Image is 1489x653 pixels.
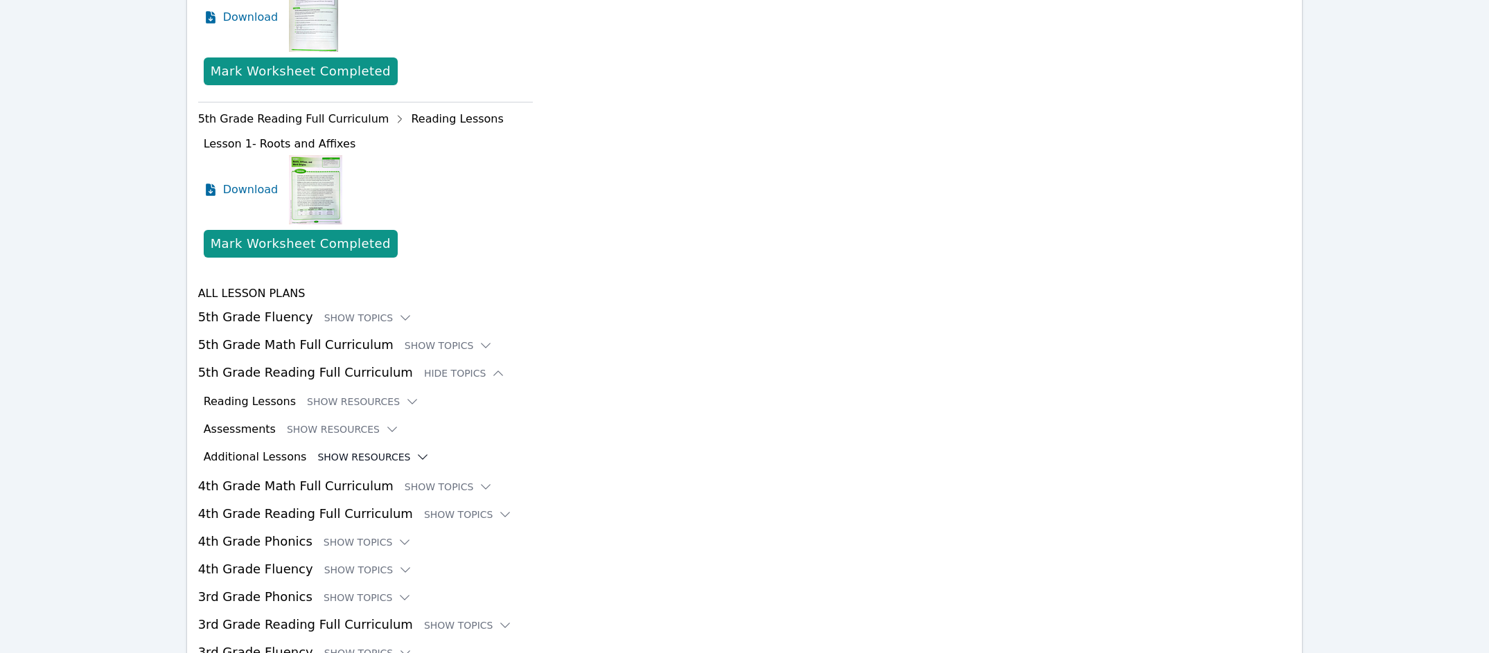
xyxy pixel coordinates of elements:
button: Show Topics [424,618,513,632]
h3: Additional Lessons [204,449,307,465]
button: Show Topics [324,591,412,605]
h3: 4th Grade Phonics [198,532,1292,551]
span: Download [223,9,279,26]
button: Show Topics [424,508,513,521]
h4: All Lesson Plans [198,285,1292,302]
h3: 5th Grade Fluency [198,307,1292,327]
a: Download [204,155,279,224]
button: Show Topics [324,535,412,549]
h3: 3rd Grade Reading Full Curriculum [198,615,1292,634]
button: Show Resources [287,422,399,436]
span: Lesson 1- Roots and Affixes [204,137,356,150]
button: Show Topics [324,311,413,325]
button: Show Resources [307,395,419,409]
div: Mark Worksheet Completed [211,62,391,81]
h3: 4th Grade Reading Full Curriculum [198,504,1292,524]
h3: 4th Grade Fluency [198,560,1292,579]
div: 5th Grade Reading Full Curriculum Reading Lessons [198,108,534,130]
button: Show Topics [405,339,493,352]
h3: 4th Grade Math Full Curriculum [198,476,1292,496]
button: Hide Topics [424,366,506,380]
button: Show Topics [405,480,493,494]
h3: 5th Grade Math Full Curriculum [198,335,1292,355]
button: Mark Worksheet Completed [204,230,398,258]
span: Download [223,181,279,198]
button: Show Topics [324,563,413,577]
div: Mark Worksheet Completed [211,234,391,253]
button: Show Resources [317,450,430,464]
h3: Assessments [204,421,276,438]
button: Mark Worksheet Completed [204,57,398,85]
h3: Reading Lessons [204,393,296,410]
img: Lesson 1- Roots and Affixes [289,155,342,224]
h3: 5th Grade Reading Full Curriculum [198,363,1292,382]
h3: 3rd Grade Phonics [198,587,1292,607]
